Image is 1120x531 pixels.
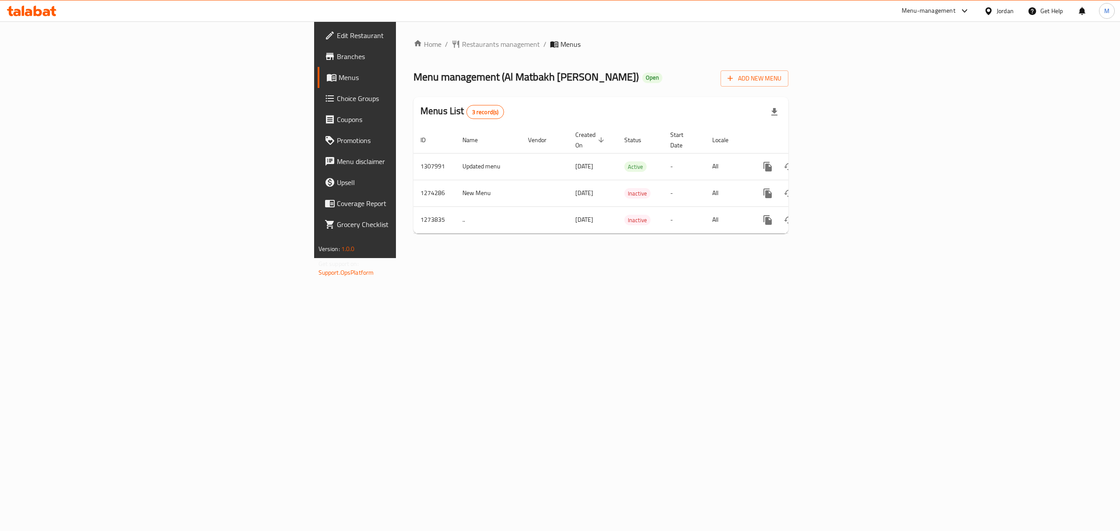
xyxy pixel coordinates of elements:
[318,130,501,151] a: Promotions
[778,210,799,231] button: Change Status
[337,156,494,167] span: Menu disclaimer
[624,161,647,172] div: Active
[528,135,558,145] span: Vendor
[663,180,705,206] td: -
[318,172,501,193] a: Upsell
[705,153,750,180] td: All
[318,67,501,88] a: Menus
[413,127,848,234] table: enhanced table
[337,114,494,125] span: Coupons
[462,135,489,145] span: Name
[560,39,581,49] span: Menus
[318,243,340,255] span: Version:
[721,70,788,87] button: Add New Menu
[902,6,955,16] div: Menu-management
[757,210,778,231] button: more
[764,101,785,122] div: Export file
[728,73,781,84] span: Add New Menu
[337,219,494,230] span: Grocery Checklist
[337,177,494,188] span: Upsell
[663,206,705,233] td: -
[337,51,494,62] span: Branches
[318,109,501,130] a: Coupons
[413,39,788,49] nav: breadcrumb
[318,258,359,269] span: Get support on:
[705,206,750,233] td: All
[575,161,593,172] span: [DATE]
[575,129,607,150] span: Created On
[318,46,501,67] a: Branches
[757,183,778,204] button: more
[318,214,501,235] a: Grocery Checklist
[318,88,501,109] a: Choice Groups
[642,74,662,81] span: Open
[624,135,653,145] span: Status
[318,25,501,46] a: Edit Restaurant
[318,151,501,172] a: Menu disclaimer
[757,156,778,177] button: more
[337,93,494,104] span: Choice Groups
[420,105,504,119] h2: Menus List
[413,67,639,87] span: Menu management ( Al Matbakh [PERSON_NAME] )
[624,215,651,225] span: Inactive
[997,6,1014,16] div: Jordan
[575,214,593,225] span: [DATE]
[624,189,651,199] span: Inactive
[466,105,504,119] div: Total records count
[624,162,647,172] span: Active
[575,187,593,199] span: [DATE]
[705,180,750,206] td: All
[712,135,740,145] span: Locale
[663,153,705,180] td: -
[624,188,651,199] div: Inactive
[318,193,501,214] a: Coverage Report
[337,30,494,41] span: Edit Restaurant
[339,72,494,83] span: Menus
[1104,6,1109,16] span: M
[670,129,695,150] span: Start Date
[750,127,848,154] th: Actions
[543,39,546,49] li: /
[642,73,662,83] div: Open
[341,243,355,255] span: 1.0.0
[318,267,374,278] a: Support.OpsPlatform
[778,183,799,204] button: Change Status
[337,198,494,209] span: Coverage Report
[467,108,504,116] span: 3 record(s)
[337,135,494,146] span: Promotions
[420,135,437,145] span: ID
